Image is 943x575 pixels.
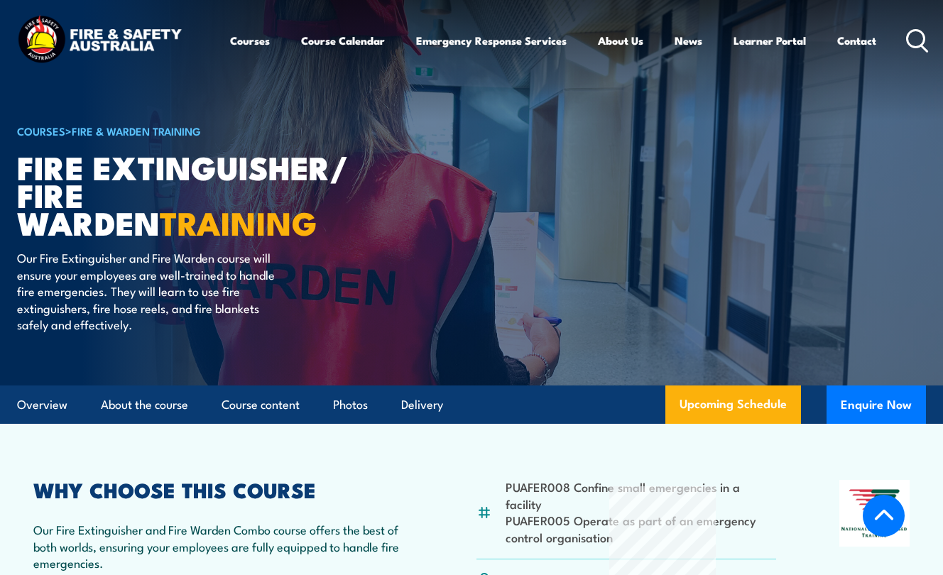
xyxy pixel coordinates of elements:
a: News [675,23,702,57]
a: Emergency Response Services [416,23,567,57]
a: Delivery [401,386,443,424]
a: About Us [598,23,643,57]
a: Fire & Warden Training [72,123,201,138]
a: COURSES [17,123,65,138]
h6: > [17,122,368,139]
p: Our Fire Extinguisher and Fire Warden Combo course offers the best of both worlds, ensuring your ... [33,521,413,571]
a: Photos [333,386,368,424]
a: Course Calendar [301,23,385,57]
a: Courses [230,23,270,57]
p: Our Fire Extinguisher and Fire Warden course will ensure your employees are well-trained to handl... [17,249,276,332]
a: Contact [837,23,876,57]
a: Overview [17,386,67,424]
a: Course content [222,386,300,424]
li: PUAFER008 Confine small emergencies in a facility [506,478,775,512]
li: PUAFER005 Operate as part of an emergency control organisation [506,512,775,545]
img: Nationally Recognised Training logo. [839,480,910,546]
h1: Fire Extinguisher/ Fire Warden [17,153,368,236]
a: Upcoming Schedule [665,385,801,424]
a: Learner Portal [734,23,806,57]
h2: WHY CHOOSE THIS COURSE [33,480,413,498]
a: About the course [101,386,188,424]
strong: TRAINING [160,197,317,246]
button: Enquire Now [827,385,926,424]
